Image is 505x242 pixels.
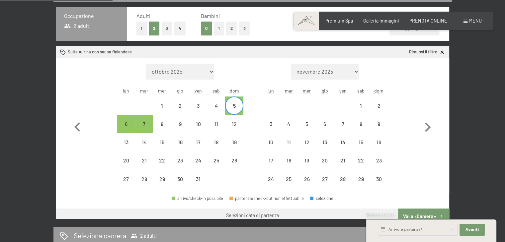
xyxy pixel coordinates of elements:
div: partenza/check-out non effettuabile [207,133,225,151]
div: partenza/check-out non effettuabile [171,133,189,151]
div: Thu Nov 06 2025 [316,115,334,133]
div: 19 [298,158,315,174]
div: Fri Nov 14 2025 [334,133,352,151]
div: 24 [262,176,279,193]
div: Tue Oct 28 2025 [135,170,153,188]
abbr: lunedì [123,88,129,93]
div: 9 [371,121,387,138]
div: partenza/check-out non effettuabile [352,96,370,114]
div: partenza/check-out non effettuabile [262,170,280,188]
div: partenza/check-out non effettuabile [153,115,171,133]
div: 25 [281,176,297,193]
div: 27 [316,176,333,193]
div: 25 [208,158,224,174]
div: 14 [136,140,152,156]
div: 21 [334,158,351,174]
div: Fri Oct 24 2025 [189,151,207,169]
abbr: domenica [374,88,383,93]
div: 18 [281,158,297,174]
div: 21 [136,158,152,174]
div: partenza/check-out non effettuabile [298,133,316,151]
div: Sun Nov 30 2025 [370,170,388,188]
div: 7 [334,121,351,138]
div: partenza/check-out non effettuabile [316,133,334,151]
button: Avanti [460,224,485,236]
div: Sun Nov 16 2025 [370,133,388,151]
div: Thu Oct 02 2025 [171,96,189,114]
div: partenza/check-out non effettuabile [280,170,298,188]
div: Mon Oct 06 2025 [117,115,135,133]
div: Sun Oct 26 2025 [225,151,243,169]
span: Bambini [201,13,220,19]
div: 22 [154,158,170,174]
div: partenza/check-out non effettuabile [334,115,352,133]
div: Mon Nov 03 2025 [262,115,280,133]
div: partenza/check-out non effettuabile [370,115,388,133]
div: partenza/check-out non effettuabile [334,170,352,188]
div: 10 [262,140,279,156]
div: Tue Nov 11 2025 [280,133,298,151]
button: 2 [149,22,160,35]
div: Sun Oct 05 2025 [225,96,243,114]
a: Galleria immagini [363,18,399,24]
div: Sat Nov 08 2025 [352,115,370,133]
button: 4 [174,22,186,35]
div: Thu Oct 16 2025 [171,133,189,151]
div: Sun Oct 12 2025 [225,115,243,133]
div: partenza/check-out non effettuabile [153,96,171,114]
div: 13 [118,140,134,156]
button: 1 [214,22,224,35]
div: 1 [353,103,369,120]
div: 17 [262,158,279,174]
div: 5 [226,103,242,120]
div: partenza/check-out non effettuabile [229,196,304,201]
div: partenza/check-out non effettuabile [352,133,370,151]
span: Menu [469,18,482,24]
h2: Seleziona camera [74,231,126,240]
div: 17 [190,140,207,156]
div: 4 [208,103,224,120]
div: Sun Nov 23 2025 [370,151,388,169]
div: partenza/check-out non effettuabile [225,133,243,151]
h3: Occupazione [64,12,119,20]
button: Mese precedente [68,64,87,188]
div: partenza/check-out non effettuabile [316,170,334,188]
button: 0 [201,22,212,35]
div: 1 [154,103,170,120]
div: 18 [208,140,224,156]
abbr: mercoledì [303,88,311,93]
div: 8 [154,121,170,138]
div: Suite Aurina con sauna finlandese [60,49,132,55]
div: partenza/check-out non effettuabile [189,115,207,133]
div: 26 [298,176,315,193]
div: 13 [316,140,333,156]
div: partenza/check-out non effettuabile [370,133,388,151]
div: 6 [316,121,333,138]
div: partenza/check-out non effettuabile [370,151,388,169]
div: Tue Nov 25 2025 [280,170,298,188]
div: 23 [371,158,387,174]
div: Mon Nov 17 2025 [262,151,280,169]
div: partenza/check-out non effettuabile [171,96,189,114]
div: 29 [353,176,369,193]
abbr: sabato [212,88,220,93]
div: partenza/check-out non effettuabile [135,133,153,151]
div: selezione [310,196,333,201]
div: 3 [190,103,207,120]
div: partenza/check-out non effettuabile [207,96,225,114]
div: Fri Oct 31 2025 [189,170,207,188]
div: 12 [298,140,315,156]
div: 19 [226,140,242,156]
div: 22 [353,158,369,174]
div: partenza/check-out non effettuabile [262,151,280,169]
span: Avanti [465,227,479,232]
button: Mese successivo [418,64,437,188]
div: partenza/check-out non effettuabile [262,115,280,133]
div: 15 [353,140,369,156]
div: partenza/check-out non effettuabile [298,151,316,169]
div: partenza/check-out non effettuabile [171,115,189,133]
svg: Camera [60,49,66,55]
div: Sun Nov 09 2025 [370,115,388,133]
div: partenza/check-out non effettuabile [280,151,298,169]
